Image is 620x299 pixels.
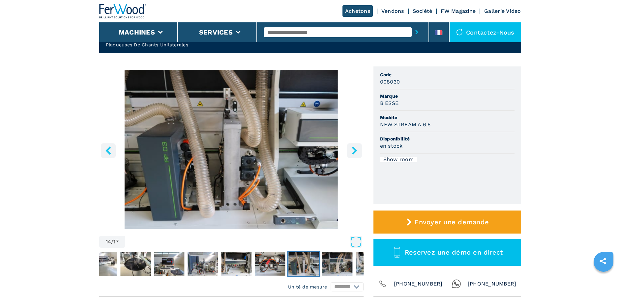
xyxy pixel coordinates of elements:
[380,157,417,162] div: Show room
[255,252,285,276] img: 07db4fc0cff23a523ddef0b87d3a79ec
[378,279,387,288] img: Phone
[380,93,515,99] span: Marque
[120,252,151,276] img: 6f07ce6896636b80e85d633925d646e8
[111,239,113,244] span: /
[380,136,515,142] span: Disponibilité
[106,41,228,48] h2: Plaqueuses De Chants Unilaterales
[199,28,233,36] button: Services
[154,252,184,276] img: 4ca86465f23ba315dda61efdd64fa8ac
[119,251,152,277] button: Go to Slide 9
[221,252,251,276] img: c971ff1579231cd284b636643dbb9dce
[99,70,364,229] img: Plaqueuses De Chants Unilaterales BIESSE NEW STREAM A 6.5
[441,8,476,14] a: FW Magazine
[468,279,517,288] span: [PHONE_NUMBER]
[592,269,615,294] iframe: Chat
[356,252,386,276] img: 5e1adf19ec23beb534b5c37434d3fea6
[412,25,422,40] button: submit-button
[99,4,147,18] img: Ferwood
[106,239,111,244] span: 14
[380,121,431,128] h3: NEW STREAM A 6.5
[322,252,352,276] img: 6dacc948f21303758a0ade6f45731dda
[405,248,503,256] span: Réservez une démo en direct
[87,252,117,276] img: 3c3d47521e0782155f044d444caa1d36
[450,22,521,42] div: Contactez-nous
[127,236,362,248] button: Open Fullscreen
[373,211,521,234] button: Envoyer une demande
[342,5,373,17] a: Achetons
[288,284,327,290] em: Unité de mesure
[380,142,403,150] h3: en stock
[380,78,400,86] h3: 008030
[186,251,219,277] button: Go to Slide 11
[381,8,404,14] a: Vendons
[85,251,118,277] button: Go to Slide 8
[456,29,463,36] img: Contactez-nous
[394,279,443,288] span: [PHONE_NUMBER]
[413,8,432,14] a: Société
[220,251,253,277] button: Go to Slide 12
[253,251,286,277] button: Go to Slide 13
[595,253,611,269] a: sharethis
[99,70,364,229] div: Go to Slide 14
[101,143,116,158] button: left-button
[113,239,119,244] span: 17
[347,143,362,158] button: right-button
[153,251,186,277] button: Go to Slide 10
[452,279,461,288] img: Whatsapp
[380,99,399,107] h3: BIESSE
[380,71,515,78] span: Code
[484,8,521,14] a: Gallerie Video
[119,28,155,36] button: Machines
[380,114,515,121] span: Modèle
[373,239,521,266] button: Réservez une démo en direct
[287,251,320,277] button: Go to Slide 14
[188,252,218,276] img: cbc7bf27c74bcd71b4e2cf57389b9c92
[354,251,387,277] button: Go to Slide 16
[288,252,319,276] img: 8fd55753d4ae8477d4f89ff251565c5c
[321,251,354,277] button: Go to Slide 15
[414,218,489,226] span: Envoyer une demande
